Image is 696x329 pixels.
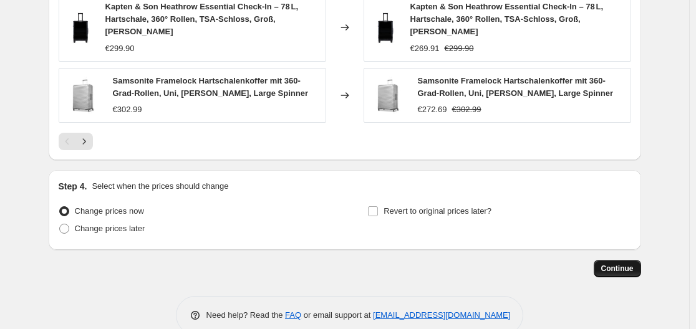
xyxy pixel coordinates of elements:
[418,103,447,116] div: €272.69
[285,310,301,320] a: FAQ
[59,133,93,150] nav: Pagination
[113,103,142,116] div: €302.99
[113,76,308,98] span: Samsonite Framelock Hartschalenkoffer mit 360-Grad-Rollen, Uni, [PERSON_NAME], Large Spinner
[410,42,440,55] div: €269.91
[65,77,103,114] img: 71BTzlMnxaL_80x.jpg
[452,103,481,116] strike: €302.99
[59,180,87,193] h2: Step 4.
[410,2,604,36] span: Kapten & Son Heathrow Essential Check-In – 78 L, Hartschale, 360° Rollen, TSA-Schloss, Groß, [PER...
[384,206,491,216] span: Revert to original prices later?
[373,310,510,320] a: [EMAIL_ADDRESS][DOMAIN_NAME]
[65,9,95,46] img: 61Y0ukxa0JL_80x.jpg
[105,2,299,36] span: Kapten & Son Heathrow Essential Check-In – 78 L, Hartschale, 360° Rollen, TSA-Schloss, Groß, [PER...
[370,77,408,114] img: 71BTzlMnxaL_80x.jpg
[445,42,474,55] strike: €299.90
[370,9,400,46] img: 61Y0ukxa0JL_80x.jpg
[75,206,144,216] span: Change prices now
[206,310,286,320] span: Need help? Read the
[92,180,228,193] p: Select when the prices should change
[418,76,613,98] span: Samsonite Framelock Hartschalenkoffer mit 360-Grad-Rollen, Uni, [PERSON_NAME], Large Spinner
[75,133,93,150] button: Next
[75,224,145,233] span: Change prices later
[594,260,641,277] button: Continue
[601,264,634,274] span: Continue
[301,310,373,320] span: or email support at
[105,42,135,55] div: €299.90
